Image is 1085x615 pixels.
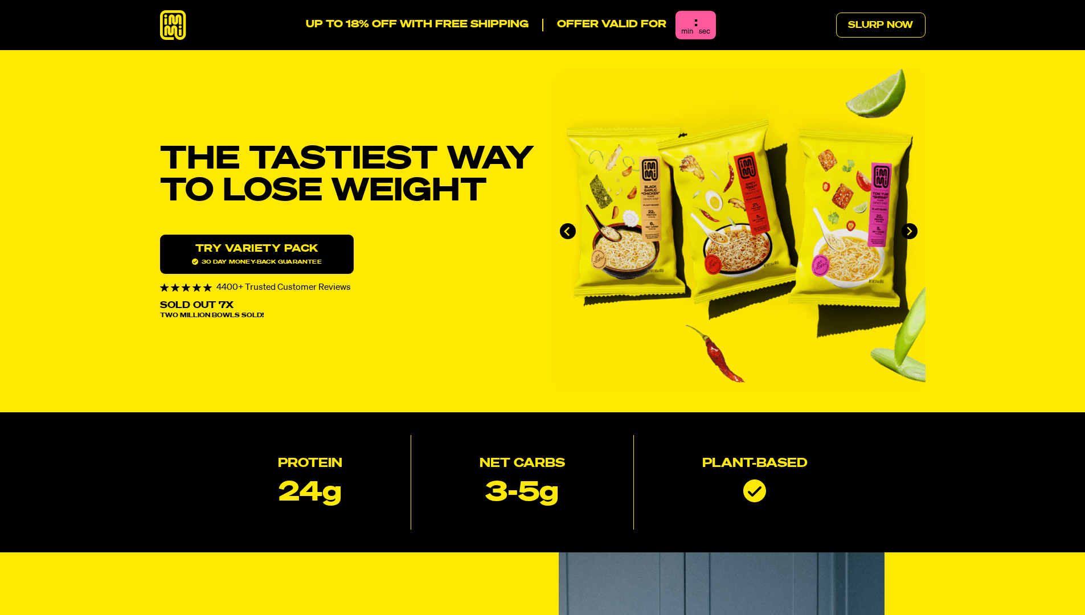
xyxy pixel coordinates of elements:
button: Next slide [902,223,918,239]
h2: Plant-based [702,458,808,470]
p: 3-5g [485,479,559,507]
h2: Net Carbs [480,458,565,470]
div: : [694,15,697,29]
p: UP TO 18% OFF WITH FREE SHIPPING [306,19,529,31]
button: Go to last slide [560,223,576,239]
li: 1 of 4 [552,68,926,394]
p: Sold Out 7X [160,301,234,310]
a: Slurp Now [836,13,926,38]
h2: Protein [278,458,342,470]
p: Offer valid for [542,19,666,31]
span: Two Million Bowls Sold! [160,313,264,319]
div: immi slideshow [552,68,926,394]
span: 30 day money-back guarantee [192,259,322,265]
p: 24g [279,479,342,507]
span: min [681,28,693,35]
h1: THE TASTIEST WAY TO LOSE WEIGHT [160,143,534,207]
a: Try variety Pack30 day money-back guarantee [160,235,354,274]
span: sec [699,28,710,35]
div: 4400+ Trusted Customer Reviews [160,283,534,292]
